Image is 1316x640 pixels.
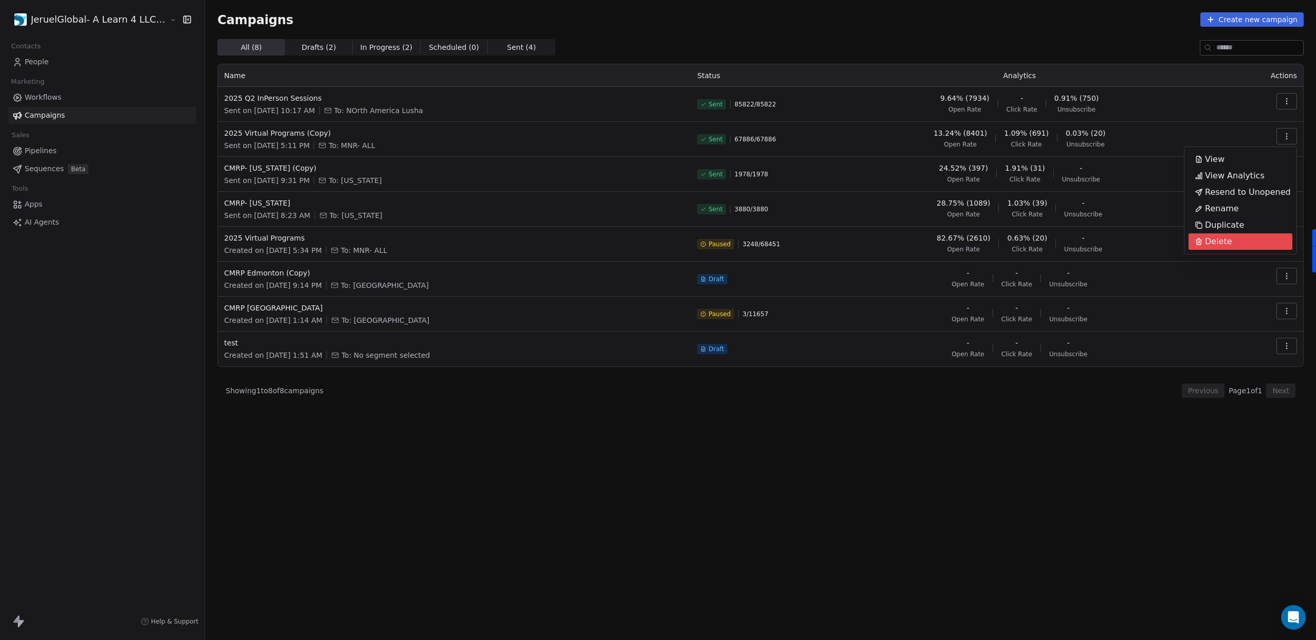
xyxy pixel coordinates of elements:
span: Delete [1205,235,1232,248]
span: Resend to Unopened [1205,186,1291,198]
span: Duplicate [1205,219,1244,231]
span: Rename [1205,203,1239,215]
span: View [1205,153,1224,166]
div: Suggestions [1189,151,1292,250]
span: View Analytics [1205,170,1265,182]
